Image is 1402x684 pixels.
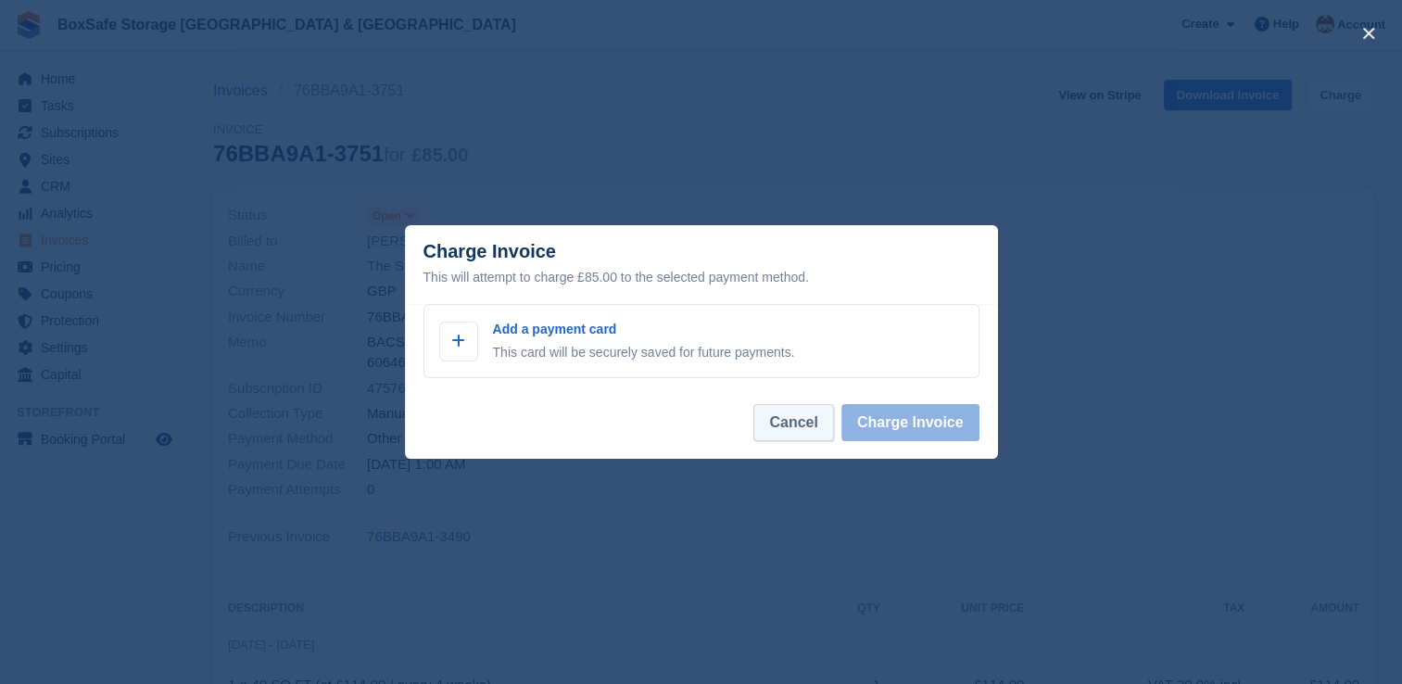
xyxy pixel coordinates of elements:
button: Charge Invoice [841,404,979,441]
div: This will attempt to charge £85.00 to the selected payment method. [423,266,979,288]
p: This card will be securely saved for future payments. [493,343,795,362]
p: Add a payment card [493,320,795,339]
button: Cancel [753,404,833,441]
button: close [1354,19,1383,48]
div: Charge Invoice [423,241,979,288]
a: Add a payment card This card will be securely saved for future payments. [423,304,979,378]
